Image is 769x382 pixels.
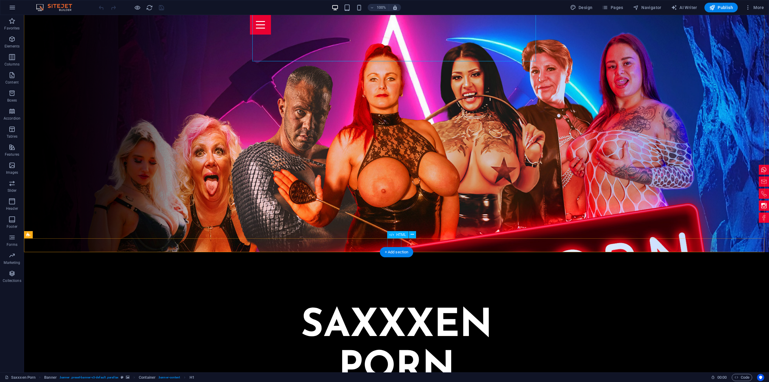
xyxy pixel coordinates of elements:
button: Design [568,3,595,12]
p: Header [6,206,18,211]
p: Favorites [4,26,20,31]
button: Pages [600,3,625,12]
button: 100% [368,4,389,11]
p: Footer [7,224,17,229]
p: Boxes [7,98,17,103]
span: AI Writer [671,5,697,11]
span: Click to select. Double-click to edit [139,374,156,381]
p: Tables [7,134,17,139]
p: Slider [8,188,17,193]
nav: breadcrumb [44,374,194,381]
button: reload [146,4,153,11]
p: Accordion [4,116,20,121]
span: Navigator [633,5,661,11]
h6: Session time [711,374,727,381]
p: Images [6,170,18,175]
p: Marketing [4,260,20,265]
span: More [745,5,764,11]
span: 00 00 [717,374,727,381]
span: HTML [396,233,406,237]
span: Click to select. Double-click to edit [44,374,57,381]
button: Click here to leave preview mode and continue editing [134,4,141,11]
p: Columns [5,62,20,67]
i: This element is a customizable preset [121,376,123,379]
button: More [743,3,766,12]
div: Design (Ctrl+Alt+Y) [568,3,595,12]
p: Features [5,152,19,157]
span: Publish [709,5,733,11]
p: Forms [7,242,17,247]
span: . banner .preset-banner-v3-default .parallax [59,374,118,381]
span: Code [734,374,749,381]
i: This element contains a background [126,376,129,379]
img: Editor Logo [35,4,80,11]
button: AI Writer [669,3,700,12]
span: Pages [602,5,623,11]
span: Design [570,5,593,11]
i: On resize automatically adjust zoom level to fit chosen device. [392,5,398,10]
span: . banner-content [158,374,180,381]
button: Code [732,374,752,381]
p: Collections [3,278,21,283]
button: Usercentrics [757,374,764,381]
p: Content [5,80,19,85]
a: Click to cancel selection. Double-click to open Pages [5,374,35,381]
i: Reload page [146,4,153,11]
span: Click to select. Double-click to edit [190,374,194,381]
p: Elements [5,44,20,49]
div: + Add section [380,247,413,257]
h6: 100% [377,4,386,11]
button: Navigator [631,3,664,12]
button: Publish [704,3,738,12]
